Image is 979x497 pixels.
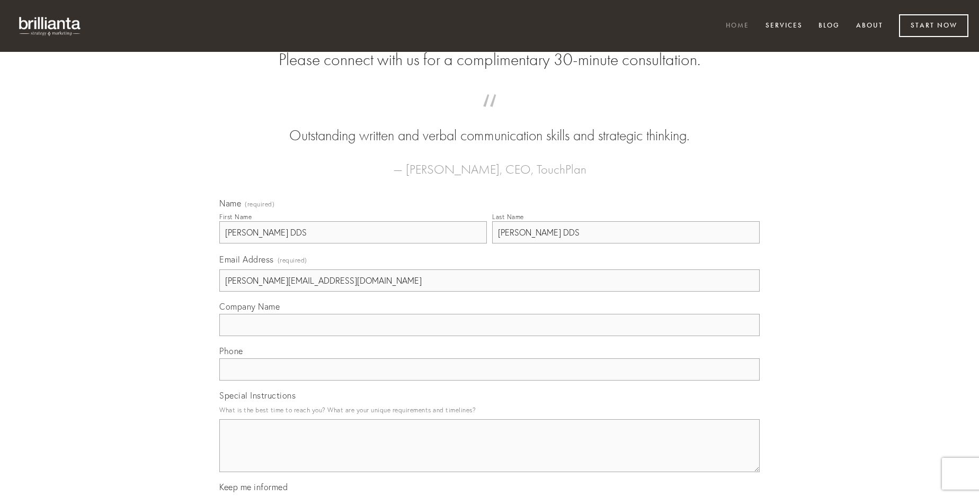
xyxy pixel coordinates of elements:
[219,198,241,209] span: Name
[245,201,274,207] span: (required)
[219,482,288,492] span: Keep me informed
[219,213,252,221] div: First Name
[219,254,274,265] span: Email Address
[236,105,743,125] span: “
[219,50,760,70] h2: Please connect with us for a complimentary 30-minute consultation.
[219,301,280,312] span: Company Name
[492,213,524,221] div: Last Name
[219,390,296,401] span: Special Instructions
[759,17,809,35] a: Services
[899,14,968,37] a: Start Now
[236,146,743,180] figcaption: — [PERSON_NAME], CEO, TouchPlan
[849,17,890,35] a: About
[219,403,760,417] p: What is the best time to reach you? What are your unique requirements and timelines?
[219,346,243,356] span: Phone
[812,17,847,35] a: Blog
[11,11,90,41] img: brillianta - research, strategy, marketing
[236,105,743,146] blockquote: Outstanding written and verbal communication skills and strategic thinking.
[719,17,756,35] a: Home
[278,253,307,267] span: (required)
